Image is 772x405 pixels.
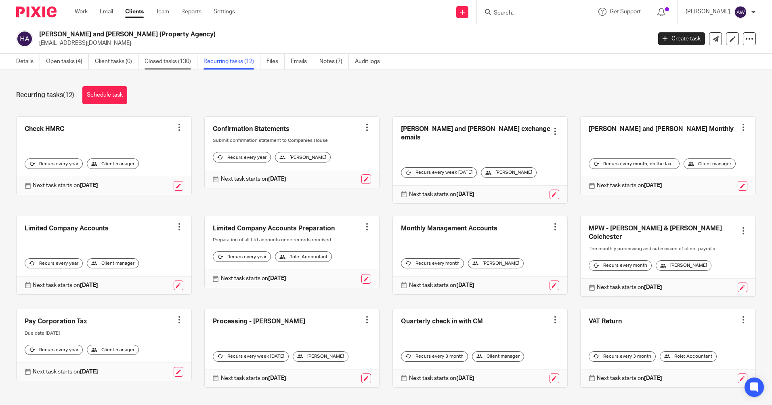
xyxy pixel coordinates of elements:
a: Schedule task [82,86,127,104]
a: Settings [214,8,235,16]
strong: [DATE] [268,276,286,281]
p: Next task starts on [409,374,474,382]
p: [EMAIL_ADDRESS][DOMAIN_NAME] [39,39,646,47]
h1: Recurring tasks [16,91,74,99]
div: Role: Accountant [275,251,332,262]
div: Recurs every year [213,152,271,162]
p: Next task starts on [409,281,474,289]
a: Open tasks (4) [46,54,89,70]
strong: [DATE] [644,183,662,188]
h2: [PERSON_NAME] and [PERSON_NAME] (Property Agency) [39,30,524,39]
a: Files [266,54,285,70]
img: svg%3E [16,30,33,47]
strong: [DATE] [456,283,474,288]
strong: [DATE] [456,375,474,381]
img: svg%3E [734,6,747,19]
span: Get Support [610,9,641,15]
a: Team [156,8,169,16]
p: Next task starts on [221,175,286,183]
p: Next task starts on [597,374,662,382]
a: Clients [125,8,144,16]
a: Work [75,8,88,16]
a: Create task [658,32,705,45]
div: [PERSON_NAME] [468,258,524,269]
p: Next task starts on [33,181,98,190]
strong: [DATE] [80,369,98,375]
div: Recurs every month, on the last workday [589,158,680,169]
strong: [DATE] [268,176,286,182]
p: Next task starts on [409,190,474,198]
a: Details [16,54,40,70]
div: Recurs every 3 month [401,351,468,362]
p: Next task starts on [221,374,286,382]
div: Recurs every week [DATE] [213,351,289,362]
strong: [DATE] [80,283,98,288]
p: [PERSON_NAME] [686,8,730,16]
a: Reports [181,8,201,16]
div: Recurs every week [DATE] [401,167,477,178]
div: Role: Accountant [660,351,717,362]
p: Next task starts on [33,281,98,289]
a: Emails [291,54,313,70]
p: Next task starts on [597,283,662,291]
div: Recurs every month [589,260,652,271]
div: Client manager [87,345,139,355]
div: Recurs every year [213,251,271,262]
p: Next task starts on [221,274,286,283]
strong: [DATE] [268,375,286,381]
a: Notes (7) [319,54,349,70]
a: Closed tasks (130) [145,54,197,70]
p: Next task starts on [33,368,98,376]
a: Email [100,8,113,16]
strong: [DATE] [644,285,662,290]
div: [PERSON_NAME] [275,152,331,162]
div: Recurs every month [401,258,464,269]
div: [PERSON_NAME] [293,351,348,362]
div: Recurs every year [25,258,83,269]
div: Recurs every 3 month [589,351,656,362]
div: Recurs every year [25,158,83,169]
div: [PERSON_NAME] [656,260,711,271]
strong: [DATE] [80,183,98,188]
input: Search [493,10,566,17]
div: Recurs every year [25,345,83,355]
img: Pixie [16,6,57,17]
div: Client manager [87,158,139,169]
div: [PERSON_NAME] [481,167,537,178]
div: Client manager [87,258,139,269]
p: Next task starts on [597,181,662,190]
a: Audit logs [355,54,386,70]
a: Recurring tasks (12) [203,54,260,70]
span: (12) [63,92,74,98]
strong: [DATE] [456,192,474,197]
div: Client manager [472,351,524,362]
strong: [DATE] [644,375,662,381]
div: Client manager [684,158,736,169]
a: Client tasks (0) [95,54,138,70]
